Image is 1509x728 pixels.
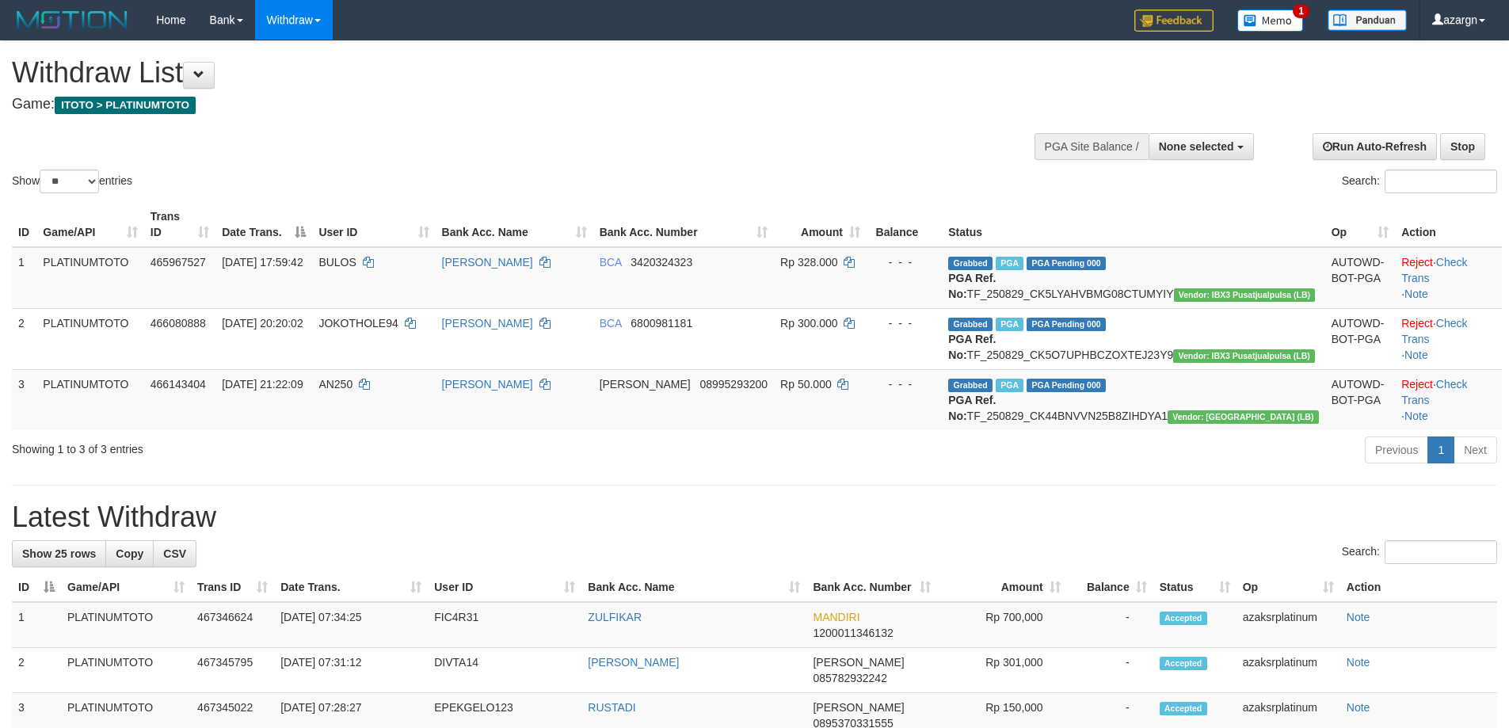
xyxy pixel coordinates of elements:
[105,540,154,567] a: Copy
[1325,308,1395,369] td: AUTOWD-BOT-PGA
[191,573,274,602] th: Trans ID: activate to sort column ascending
[12,435,617,457] div: Showing 1 to 3 of 3 entries
[780,378,832,391] span: Rp 50.000
[274,602,428,648] td: [DATE] 07:34:25
[996,257,1023,270] span: Marked by azaksrplatinum
[937,573,1067,602] th: Amount: activate to sort column ascending
[1174,288,1316,302] span: Vendor URL: https://dashboard.q2checkout.com/secure
[1347,701,1370,714] a: Note
[1160,612,1207,625] span: Accepted
[588,701,635,714] a: RUSTADI
[1237,648,1340,693] td: azaksrplatinum
[12,573,61,602] th: ID: activate to sort column descending
[873,376,936,392] div: - - -
[55,97,196,114] span: ITOTO > PLATINUMTOTO
[1401,378,1433,391] a: Reject
[442,378,533,391] a: [PERSON_NAME]
[1325,202,1395,247] th: Op: activate to sort column ascending
[1067,602,1153,648] td: -
[1149,133,1254,160] button: None selected
[1328,10,1407,31] img: panduan.png
[151,256,206,269] span: 465967527
[1454,436,1497,463] a: Next
[1325,247,1395,309] td: AUTOWD-BOT-PGA
[318,378,352,391] span: AN250
[222,317,303,330] span: [DATE] 20:20:02
[153,540,196,567] a: CSV
[813,672,886,684] span: Copy 085782932242 to clipboard
[1395,202,1502,247] th: Action
[600,378,691,391] span: [PERSON_NAME]
[942,247,1324,309] td: TF_250829_CK5LYAHVBMG08CTUMYIY
[631,256,692,269] span: Copy 3420324323 to clipboard
[191,648,274,693] td: 467345795
[12,97,990,112] h4: Game:
[942,202,1324,247] th: Status
[1293,4,1309,18] span: 1
[36,369,143,430] td: PLATINUMTOTO
[1385,170,1497,193] input: Search:
[12,8,132,32] img: MOTION_logo.png
[1347,656,1370,669] a: Note
[312,202,435,247] th: User ID: activate to sort column ascending
[942,369,1324,430] td: TF_250829_CK44BNVVN25B8ZIHDYA1
[144,202,215,247] th: Trans ID: activate to sort column ascending
[948,379,993,392] span: Grabbed
[806,573,936,602] th: Bank Acc. Number: activate to sort column ascending
[116,547,143,560] span: Copy
[40,170,99,193] select: Showentries
[191,602,274,648] td: 467346624
[1035,133,1149,160] div: PGA Site Balance /
[942,308,1324,369] td: TF_250829_CK5O7UPHBCZOXTEJ23Y9
[699,378,768,391] span: Copy 08995293200 to clipboard
[1401,256,1433,269] a: Reject
[12,308,36,369] td: 2
[588,656,679,669] a: [PERSON_NAME]
[215,202,312,247] th: Date Trans.: activate to sort column descending
[163,547,186,560] span: CSV
[948,394,996,422] b: PGA Ref. No:
[36,202,143,247] th: Game/API: activate to sort column ascending
[1027,379,1106,392] span: PGA Pending
[22,547,96,560] span: Show 25 rows
[1347,611,1370,623] a: Note
[1342,170,1497,193] label: Search:
[12,602,61,648] td: 1
[1159,140,1234,153] span: None selected
[780,317,837,330] span: Rp 300.000
[600,317,622,330] span: BCA
[1342,540,1497,564] label: Search:
[1401,317,1467,345] a: Check Trans
[36,308,143,369] td: PLATINUMTOTO
[813,611,859,623] span: MANDIRI
[12,57,990,89] h1: Withdraw List
[1027,318,1106,331] span: PGA Pending
[593,202,774,247] th: Bank Acc. Number: activate to sort column ascending
[1160,657,1207,670] span: Accepted
[36,247,143,309] td: PLATINUMTOTO
[12,170,132,193] label: Show entries
[948,272,996,300] b: PGA Ref. No:
[12,540,106,567] a: Show 25 rows
[1237,573,1340,602] th: Op: activate to sort column ascending
[442,256,533,269] a: [PERSON_NAME]
[1067,648,1153,693] td: -
[12,202,36,247] th: ID
[873,254,936,270] div: - - -
[222,378,303,391] span: [DATE] 21:22:09
[1404,410,1428,422] a: Note
[1027,257,1106,270] span: PGA Pending
[588,611,642,623] a: ZULFIKAR
[1401,256,1467,284] a: Check Trans
[222,256,303,269] span: [DATE] 17:59:42
[151,378,206,391] span: 466143404
[948,333,996,361] b: PGA Ref. No:
[813,656,904,669] span: [PERSON_NAME]
[318,256,356,269] span: BULOS
[600,256,622,269] span: BCA
[996,318,1023,331] span: Marked by azaksrplatinum
[1313,133,1437,160] a: Run Auto-Refresh
[813,701,904,714] span: [PERSON_NAME]
[1173,349,1315,363] span: Vendor URL: https://dashboard.q2checkout.com/secure
[1067,573,1153,602] th: Balance: activate to sort column ascending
